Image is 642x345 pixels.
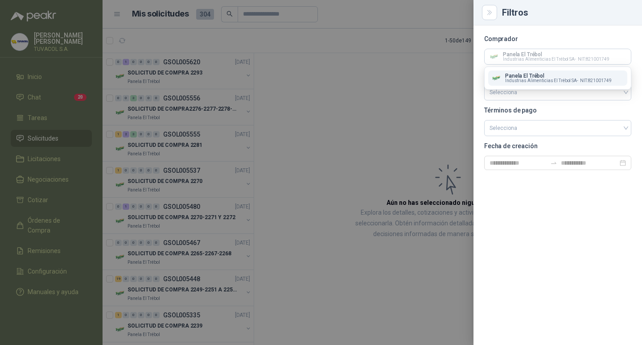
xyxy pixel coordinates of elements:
[580,79,612,83] span: NIT : 821001749
[505,79,578,83] span: Industrias Alimenticias El Trébol SA -
[484,7,495,18] button: Close
[484,108,631,113] p: Términos de pago
[505,73,612,79] p: Panela El Trébol
[492,73,502,83] img: Company Logo
[550,159,557,166] span: swap-right
[502,8,631,17] div: Filtros
[550,159,557,166] span: to
[484,143,631,149] p: Fecha de creación
[488,71,627,86] button: Company LogoPanela El TrébolIndustrias Alimenticias El Trébol SA-NIT:821001749
[484,36,631,42] p: Comprador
